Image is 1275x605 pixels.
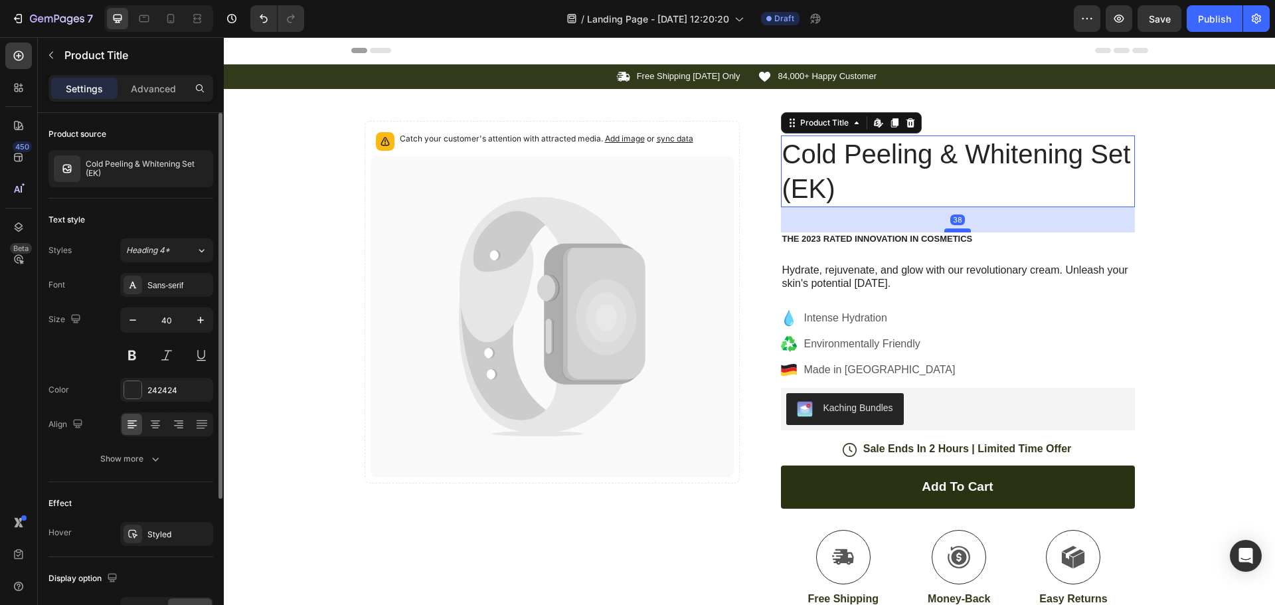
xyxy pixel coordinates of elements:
p: Money-Back [704,555,766,569]
div: 242424 [147,385,210,396]
button: Show more [48,447,213,471]
div: Beta [10,243,32,254]
div: Effect [48,497,72,509]
div: Align [48,416,86,434]
div: Kaching Bundles [600,364,669,378]
button: 7 [5,5,99,32]
button: Add to cart [557,428,911,472]
span: Save [1149,13,1171,25]
div: 450 [13,141,32,152]
p: Made in [GEOGRAPHIC_DATA] [580,325,732,341]
div: Font [48,279,65,291]
p: Product Title [64,47,208,63]
p: Intense Hydration [580,273,732,289]
p: The 2023 Rated Innovation in Cosmetics [558,197,910,208]
div: Show more [100,452,162,466]
div: Publish [1198,12,1231,26]
div: Sans-serif [147,280,210,292]
img: product feature img [54,155,80,182]
h1: Cold Peeling & Whitening Set (EK) [557,98,911,170]
iframe: Design area [224,37,1275,605]
span: or [421,96,469,106]
span: Add image [381,96,421,106]
button: Publish [1187,5,1242,32]
p: Advanced [131,82,176,96]
p: Sale Ends In 2 Hours | Limited Time Offer [639,405,848,419]
div: Hover [48,527,72,539]
div: Display option [48,570,120,588]
img: KachingBundles.png [573,364,589,380]
button: Kaching Bundles [562,356,680,388]
span: sync data [433,96,469,106]
span: Landing Page - [DATE] 12:20:20 [587,12,729,26]
div: Undo/Redo [250,5,304,32]
p: Environmentally Friendly [580,299,732,315]
p: Easy Returns [815,555,883,569]
p: 7 [87,11,93,27]
div: Product Title [574,80,628,92]
button: Save [1138,5,1181,32]
div: Styled [147,529,210,541]
span: / [581,12,584,26]
span: Draft [774,13,794,25]
div: Text style [48,214,85,226]
p: Cold Peeling & Whitening Set (EK) [86,159,208,178]
p: Hydrate, rejuvenate, and glow with our revolutionary cream. Unleash your skin's potential [DATE]. [558,226,910,254]
div: Product source [48,128,106,140]
span: Heading 4* [126,244,170,256]
div: 38 [726,177,741,188]
div: Color [48,384,69,396]
p: Free Shipping [584,555,655,569]
div: Size [48,311,84,329]
div: Open Intercom Messenger [1230,540,1262,572]
p: Settings [66,82,103,96]
button: Heading 4* [120,238,213,262]
div: Add to cart [698,442,769,458]
div: Styles [48,244,72,256]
